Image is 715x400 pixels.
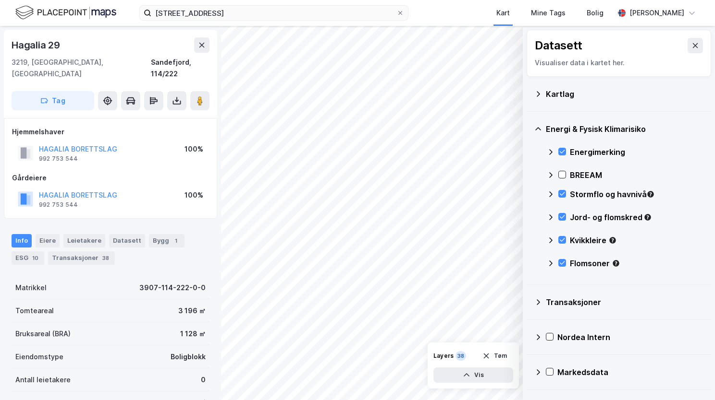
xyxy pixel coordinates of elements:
div: 1 [171,236,181,246]
div: 992 753 544 [39,201,78,209]
div: Bolig [587,7,604,19]
div: Transaksjoner [546,296,703,308]
div: Bruksareal (BRA) [15,328,71,340]
div: Matrikkel [15,282,47,294]
div: Tooltip anchor [608,236,617,245]
div: Kart [496,7,510,19]
div: Stormflo og havnivå [570,188,703,200]
div: Energimerking [570,146,703,158]
div: 992 753 544 [39,155,78,163]
div: Boligblokk [171,351,206,363]
div: 1 128 ㎡ [180,328,206,340]
div: Hagalia 29 [12,37,62,53]
div: 3219, [GEOGRAPHIC_DATA], [GEOGRAPHIC_DATA] [12,57,151,80]
div: Tooltip anchor [643,213,652,222]
div: Mine Tags [531,7,566,19]
iframe: Chat Widget [667,354,715,400]
button: Tag [12,91,94,110]
div: Nordea Intern [557,331,703,343]
div: 38 [100,253,111,263]
div: Tooltip anchor [646,190,655,199]
div: 0 [201,374,206,386]
div: Layers [433,352,454,360]
div: Leietakere [63,234,105,247]
div: 3907-114-222-0-0 [139,282,206,294]
div: Visualiser data i kartet her. [535,57,703,69]
div: 100% [185,189,203,201]
div: Tomteareal [15,305,54,317]
div: BREEAM [570,169,703,181]
div: Kartlag [546,88,703,100]
div: 38 [456,351,466,361]
div: Gårdeiere [12,172,209,184]
div: 3 196 ㎡ [178,305,206,317]
div: [PERSON_NAME] [629,7,684,19]
div: 10 [30,253,40,263]
div: Jord- og flomskred [570,212,703,223]
div: Sandefjord, 114/222 [151,57,210,80]
div: Energi & Fysisk Klimarisiko [546,123,703,135]
div: Datasett [109,234,145,247]
div: Tooltip anchor [612,259,620,268]
button: Tøm [476,348,513,364]
img: logo.f888ab2527a4732fd821a326f86c7f29.svg [15,4,116,21]
div: Hjemmelshaver [12,126,209,138]
input: Søk på adresse, matrikkel, gårdeiere, leietakere eller personer [151,6,396,20]
div: Kvikkleire [570,235,703,246]
div: Eiere [36,234,60,247]
div: ESG [12,251,44,265]
div: Info [12,234,32,247]
div: Markedsdata [557,366,703,378]
div: Flomsoner [570,258,703,269]
div: Transaksjoner [48,251,115,265]
div: Datasett [535,38,582,53]
div: 100% [185,143,203,155]
div: Eiendomstype [15,351,63,363]
div: Antall leietakere [15,374,71,386]
div: Bygg [149,234,185,247]
button: Vis [433,367,513,383]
